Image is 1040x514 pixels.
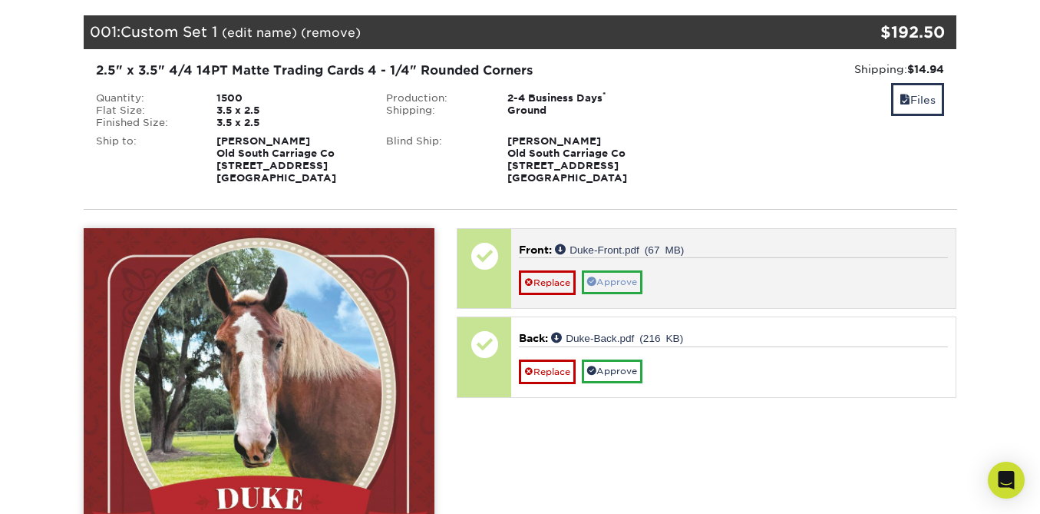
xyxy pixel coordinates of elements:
div: 1500 [205,92,375,104]
strong: [PERSON_NAME] Old South Carriage Co [STREET_ADDRESS] [GEOGRAPHIC_DATA] [507,135,627,184]
span: Front: [519,244,552,256]
iframe: Google Customer Reviews [4,467,130,509]
div: 2.5" x 3.5" 4/4 14PT Matte Trading Cards 4 - 1/4" Rounded Corners [96,61,654,80]
div: Flat Size: [84,104,206,117]
span: Custom Set 1 [121,23,217,40]
div: Ground [496,104,665,117]
a: (remove) [301,25,361,40]
span: files [900,94,910,106]
div: 3.5 x 2.5 [205,104,375,117]
div: Shipping: [677,61,945,77]
a: Duke-Back.pdf (216 KB) [551,332,683,343]
a: Duke-Front.pdf (67 MB) [555,244,684,254]
div: $192.50 [811,21,946,44]
a: Replace [519,270,576,295]
a: Approve [582,360,642,383]
a: (edit name) [222,25,297,40]
div: Open Intercom Messenger [988,462,1025,499]
div: Ship to: [84,135,206,184]
a: Replace [519,360,576,384]
span: Back: [519,332,548,344]
div: Production: [375,92,496,104]
a: Files [891,83,944,116]
a: Approve [582,270,642,294]
div: Blind Ship: [375,135,496,184]
div: 001: [84,15,811,49]
div: 2-4 Business Days [496,92,665,104]
div: Finished Size: [84,117,206,129]
div: 3.5 x 2.5 [205,117,375,129]
strong: [PERSON_NAME] Old South Carriage Co [STREET_ADDRESS] [GEOGRAPHIC_DATA] [216,135,336,184]
div: Shipping: [375,104,496,117]
strong: $14.94 [907,63,944,75]
div: Quantity: [84,92,206,104]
